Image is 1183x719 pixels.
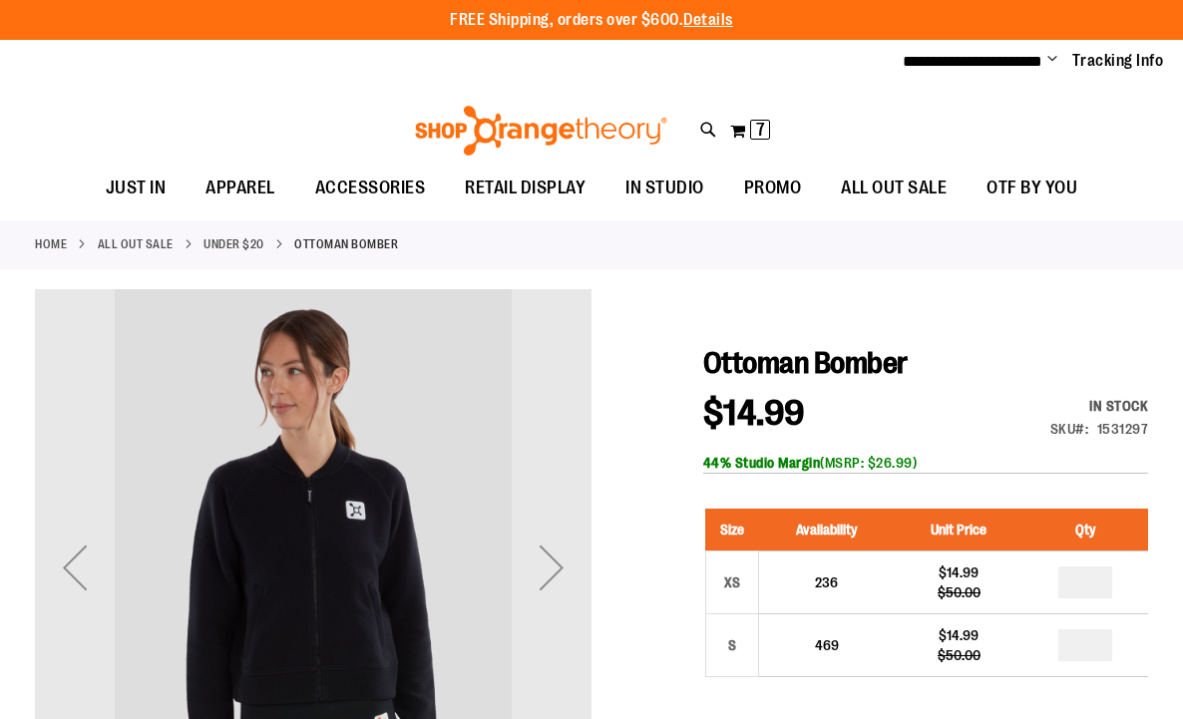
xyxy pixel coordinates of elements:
span: $14.99 [703,393,805,434]
b: 44% Studio Margin [703,455,821,471]
span: 236 [815,574,838,590]
a: Tracking Info [1072,50,1164,72]
div: XS [717,567,747,597]
strong: Ottoman Bomber [294,235,398,253]
a: Under $20 [203,235,264,253]
div: (MSRP: $26.99) [703,453,1148,473]
span: APPAREL [205,166,275,210]
div: $14.99 [905,562,1013,582]
span: ACCESSORIES [315,166,426,210]
div: In stock [1050,396,1149,416]
a: ALL OUT SALE [98,235,174,253]
span: Ottoman Bomber [703,346,908,380]
span: PROMO [744,166,802,210]
div: Availability [1050,396,1149,416]
div: $50.00 [905,645,1013,665]
th: Size [705,509,758,551]
th: Qty [1023,509,1148,551]
div: $14.99 [905,625,1013,645]
span: OTF BY YOU [986,166,1077,210]
span: IN STUDIO [625,166,704,210]
span: RETAIL DISPLAY [465,166,586,210]
span: JUST IN [106,166,167,210]
th: Availability [758,509,895,551]
div: $50.00 [905,582,1013,602]
a: Details [683,11,733,29]
p: FREE Shipping, orders over $600. [450,9,733,32]
div: S [717,630,747,660]
img: Shop Orangetheory [412,106,670,156]
th: Unit Price [895,509,1023,551]
span: 469 [815,637,839,653]
button: Account menu [1047,51,1057,71]
span: ALL OUT SALE [841,166,947,210]
a: Home [35,235,67,253]
span: 7 [756,120,765,140]
div: 1531297 [1097,419,1149,439]
strong: SKU [1050,421,1089,437]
